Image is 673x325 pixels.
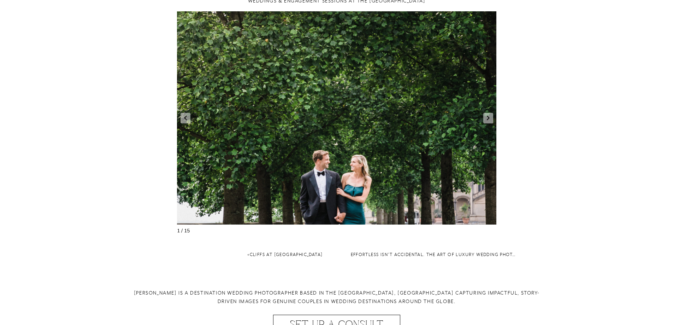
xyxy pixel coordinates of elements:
a: Cliffs at [GEOGRAPHIC_DATA] [250,252,323,257]
li: 2 / 17 [177,11,497,225]
a: Previous slide [181,113,190,123]
div: 1 / 15 [177,228,497,234]
a: Next slide [483,113,493,123]
h2: [PERSON_NAME] is a destination Wedding photographer based in the [GEOGRAPHIC_DATA], [GEOGRAPHIC_D... [125,289,549,315]
nav: » [351,251,517,267]
nav: « [157,251,323,267]
a: Effortless Isn’t Accidental. The Art of Luxury Wedding Photography [351,252,535,257]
